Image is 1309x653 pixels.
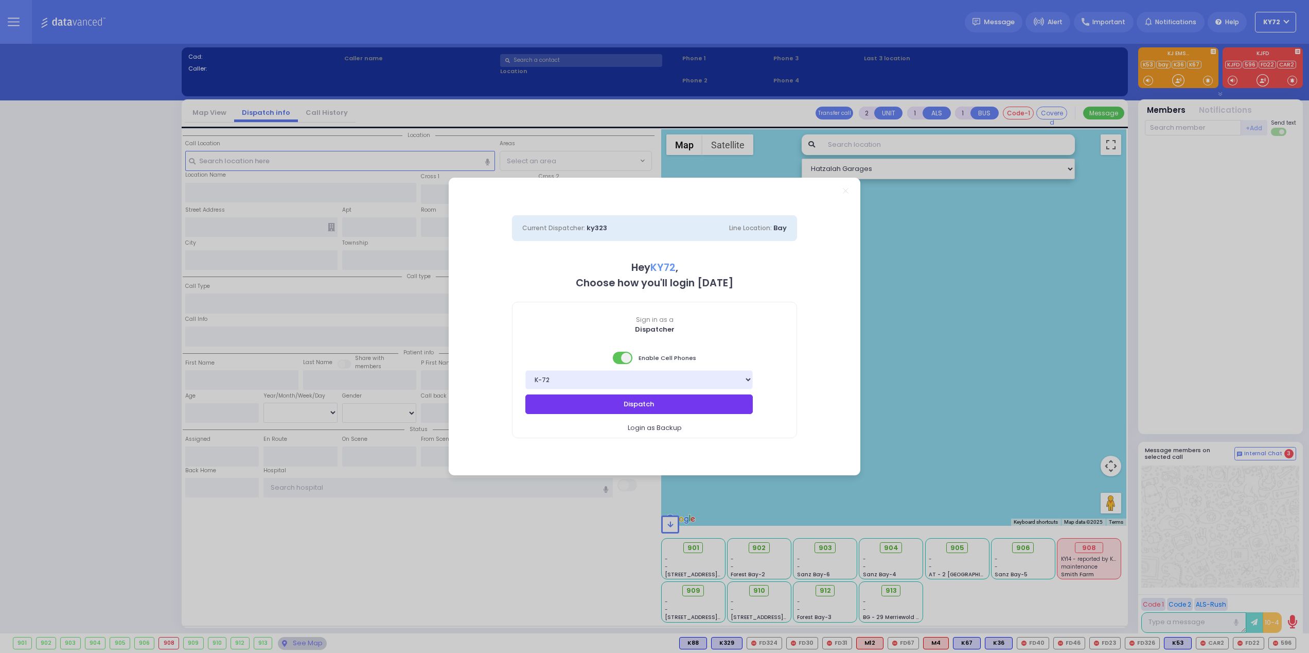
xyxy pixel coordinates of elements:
span: ky323 [587,223,607,233]
span: Bay [773,223,787,233]
a: Close [843,188,848,194]
b: Dispatcher [635,324,675,334]
span: Line Location: [729,224,772,232]
span: Login as Backup [628,423,682,433]
span: Current Dispatcher: [522,224,585,232]
button: Dispatch [525,394,753,414]
b: Choose how you'll login [DATE] [576,276,733,290]
b: Hey , [631,261,678,274]
span: Enable Cell Phones [613,351,696,365]
span: KY72 [650,261,676,274]
span: Sign in as a [512,315,797,324]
